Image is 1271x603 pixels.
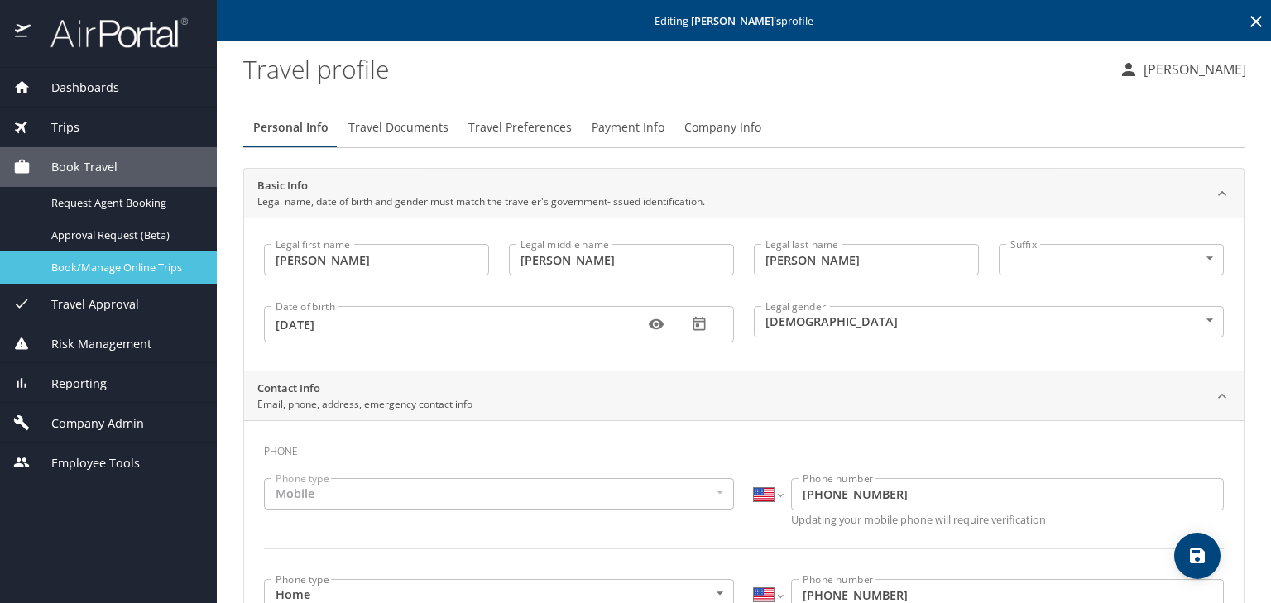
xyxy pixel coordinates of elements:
h2: Basic Info [257,178,705,194]
p: Updating your mobile phone will require verification [791,514,1224,525]
span: Request Agent Booking [51,195,197,211]
img: icon-airportal.png [15,17,32,49]
p: Legal name, date of birth and gender must match the traveler's government-issued identification. [257,194,705,209]
div: Mobile [264,478,734,510]
p: Email, phone, address, emergency contact info [257,397,472,412]
span: Trips [31,118,79,136]
span: Travel Preferences [468,117,572,138]
span: Travel Documents [348,117,448,138]
button: save [1174,533,1221,579]
span: Dashboards [31,79,119,97]
h1: Travel profile [243,43,1106,94]
span: Approval Request (Beta) [51,227,197,243]
strong: [PERSON_NAME] 's [691,13,781,28]
span: Book Travel [31,158,118,176]
span: Company Info [684,117,761,138]
span: Reporting [31,375,107,393]
p: [PERSON_NAME] [1139,60,1246,79]
div: [DEMOGRAPHIC_DATA] [754,306,1224,337]
div: Basic InfoLegal name, date of birth and gender must match the traveler's government-issued identi... [244,169,1244,218]
span: Employee Tools [31,454,140,472]
h2: Contact Info [257,380,472,397]
h3: Phone [264,433,1224,462]
div: Contact InfoEmail, phone, address, emergency contact info [244,371,1244,421]
span: Payment Info [592,117,664,138]
span: Personal Info [253,117,329,138]
img: airportal-logo.png [32,17,188,49]
span: Travel Approval [31,295,139,313]
p: Editing profile [222,16,1266,26]
input: MM/DD/YYYY [276,309,638,340]
span: Book/Manage Online Trips [51,260,197,275]
div: ​ [999,244,1224,275]
div: Basic InfoLegal name, date of birth and gender must match the traveler's government-issued identi... [244,218,1244,371]
span: Risk Management [31,335,151,353]
div: Profile [243,108,1245,147]
button: [PERSON_NAME] [1112,55,1253,84]
span: Company Admin [31,414,144,433]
